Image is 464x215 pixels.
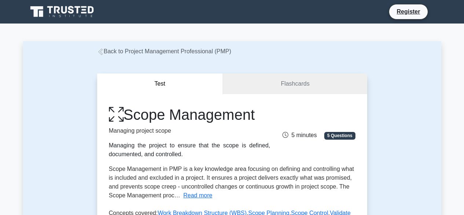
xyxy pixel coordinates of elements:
[97,48,231,54] a: Back to Project Management Professional (PMP)
[97,74,223,94] button: Test
[223,74,367,94] a: Flashcards
[282,132,317,138] span: 5 minutes
[324,132,355,139] span: 5 Questions
[109,126,270,135] p: Managing project scope
[183,191,212,200] button: Read more
[109,166,354,198] span: Scope Management in PMP is a key knowledge area focusing on defining and controlling what is incl...
[392,7,424,16] a: Register
[109,106,270,123] h1: Scope Management
[109,141,270,159] div: Managing the project to ensure that the scope is defined, documented, and controlled.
